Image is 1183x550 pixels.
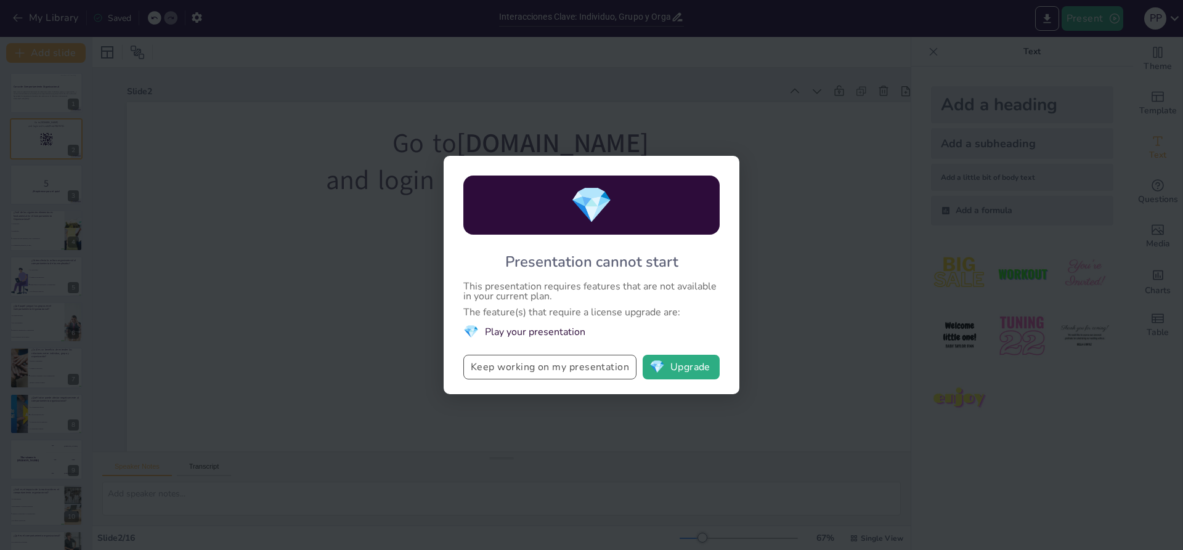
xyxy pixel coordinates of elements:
[463,323,479,340] span: diamond
[463,355,636,379] button: Keep working on my presentation
[463,281,720,301] div: This presentation requires features that are not available in your current plan.
[463,323,720,340] li: Play your presentation
[463,307,720,317] div: The feature(s) that require a license upgrade are:
[649,361,665,373] span: diamond
[505,252,678,272] div: Presentation cannot start
[643,355,720,379] button: diamondUpgrade
[570,182,613,229] span: diamond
